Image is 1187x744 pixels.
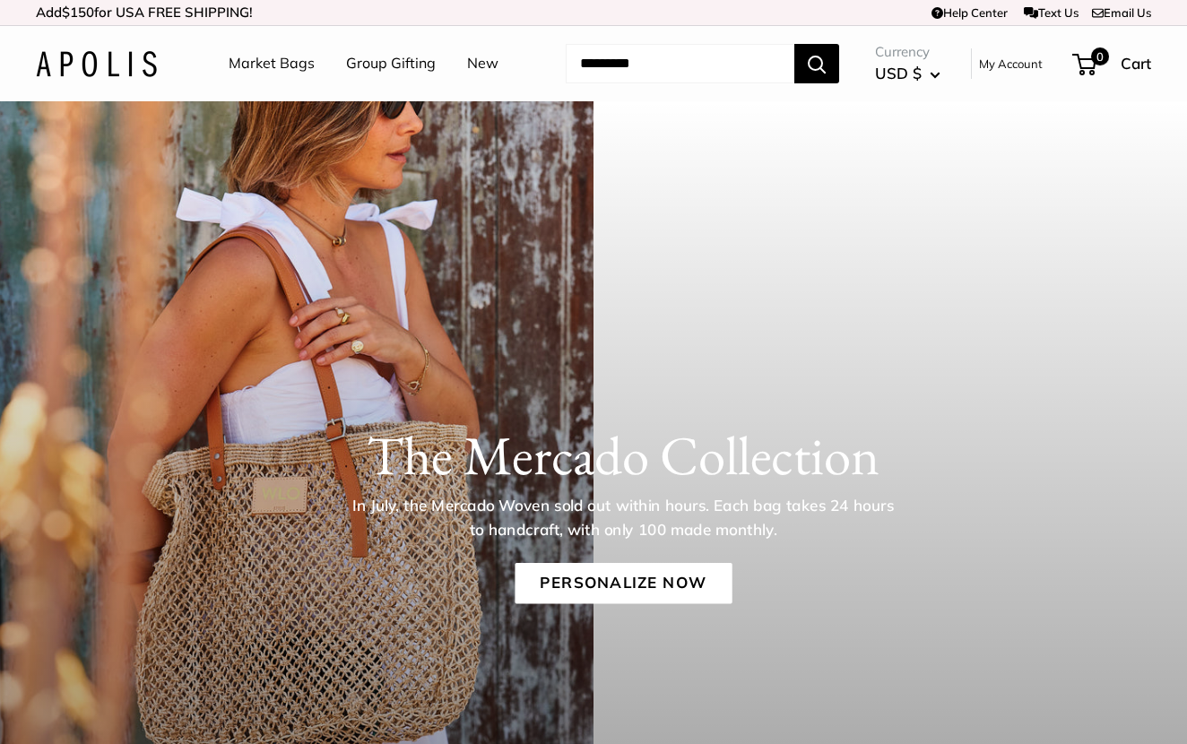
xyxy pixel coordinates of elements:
img: Apolis [36,51,157,77]
span: $150 [62,4,94,21]
a: 0 Cart [1074,49,1151,78]
p: In July, the Mercado Woven sold out within hours. Each bag takes 24 hours to handcraft, with only... [346,494,900,541]
button: USD $ [875,59,940,88]
a: Email Us [1092,5,1151,20]
button: Search [794,44,839,83]
a: New [467,50,498,77]
span: Currency [875,39,940,65]
span: Cart [1121,54,1151,73]
a: Personalize Now [515,563,732,604]
a: Text Us [1024,5,1079,20]
h1: The Mercado Collection [93,423,1153,488]
a: Group Gifting [346,50,436,77]
a: Market Bags [229,50,315,77]
a: My Account [979,53,1043,74]
span: 0 [1091,48,1109,65]
input: Search... [566,44,794,83]
a: Help Center [931,5,1008,20]
span: USD $ [875,64,922,82]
